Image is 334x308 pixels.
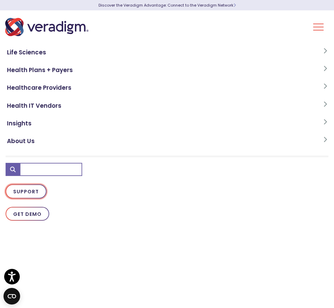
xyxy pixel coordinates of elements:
[6,207,49,221] a: Get Demo
[6,115,328,132] a: Insights
[6,61,328,79] a: Health Plans + Payers
[6,44,328,61] a: Life Sciences
[201,258,326,300] iframe: Drift Chat Widget
[6,79,328,97] a: Healthcare Providers
[5,16,88,38] img: Veradigm logo
[6,132,328,150] a: About Us
[313,18,324,36] button: Toggle Navigation Menu
[99,2,236,8] a: Discover the Veradigm Advantage: Connect to the Veradigm NetworkLearn More
[6,97,328,115] a: Health IT Vendors
[20,163,82,176] input: Search
[233,2,236,8] span: Learn More
[3,288,20,305] button: Open CMP widget
[6,184,46,199] a: Support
